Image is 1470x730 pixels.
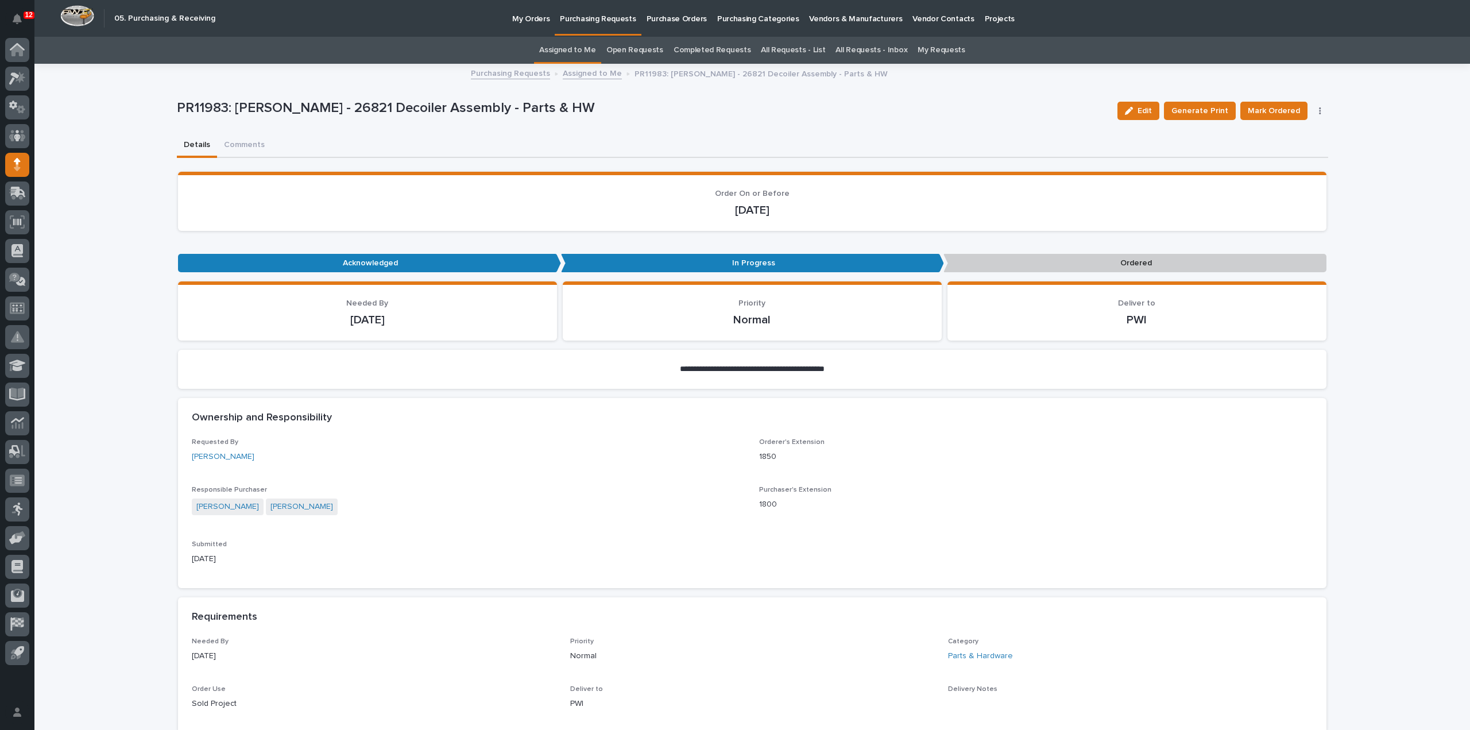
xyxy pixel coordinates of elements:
[217,134,272,158] button: Comments
[192,451,254,463] a: [PERSON_NAME]
[948,650,1013,662] a: Parts & Hardware
[570,650,935,662] p: Normal
[192,611,257,624] h2: Requirements
[177,134,217,158] button: Details
[635,67,888,79] p: PR11983: [PERSON_NAME] - 26821 Decoiler Assembly - Parts & HW
[1164,102,1236,120] button: Generate Print
[759,486,831,493] span: Purchaser's Extension
[196,501,259,513] a: [PERSON_NAME]
[14,14,29,32] div: Notifications12
[570,686,603,693] span: Deliver to
[738,299,765,307] span: Priority
[561,254,944,273] p: In Progress
[961,313,1313,327] p: PWI
[1240,102,1307,120] button: Mark Ordered
[759,439,825,446] span: Orderer's Extension
[570,698,935,710] p: PWI
[1117,102,1159,120] button: Edit
[918,37,965,64] a: My Requests
[192,541,227,548] span: Submitted
[192,439,238,446] span: Requested By
[1171,104,1228,118] span: Generate Print
[761,37,825,64] a: All Requests - List
[192,650,556,662] p: [DATE]
[943,254,1326,273] p: Ordered
[759,451,1313,463] p: 1850
[948,686,997,693] span: Delivery Notes
[192,313,543,327] p: [DATE]
[192,553,745,565] p: [DATE]
[192,686,226,693] span: Order Use
[177,100,1109,117] p: PR11983: [PERSON_NAME] - 26821 Decoiler Assembly - Parts & HW
[674,37,751,64] a: Completed Requests
[1118,299,1155,307] span: Deliver to
[759,499,1313,511] p: 1800
[835,37,907,64] a: All Requests - Inbox
[114,14,215,24] h2: 05. Purchasing & Receiving
[192,698,556,710] p: Sold Project
[192,486,267,493] span: Responsible Purchaser
[25,11,33,19] p: 12
[178,254,561,273] p: Acknowledged
[192,203,1313,217] p: [DATE]
[563,66,622,79] a: Assigned to Me
[715,190,790,198] span: Order On or Before
[570,638,594,645] span: Priority
[192,412,332,424] h2: Ownership and Responsibility
[5,7,29,31] button: Notifications
[471,66,550,79] a: Purchasing Requests
[606,37,663,64] a: Open Requests
[948,638,978,645] span: Category
[539,37,596,64] a: Assigned to Me
[1248,104,1300,118] span: Mark Ordered
[270,501,333,513] a: [PERSON_NAME]
[192,638,229,645] span: Needed By
[1138,106,1152,116] span: Edit
[577,313,928,327] p: Normal
[346,299,388,307] span: Needed By
[60,5,94,26] img: Workspace Logo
